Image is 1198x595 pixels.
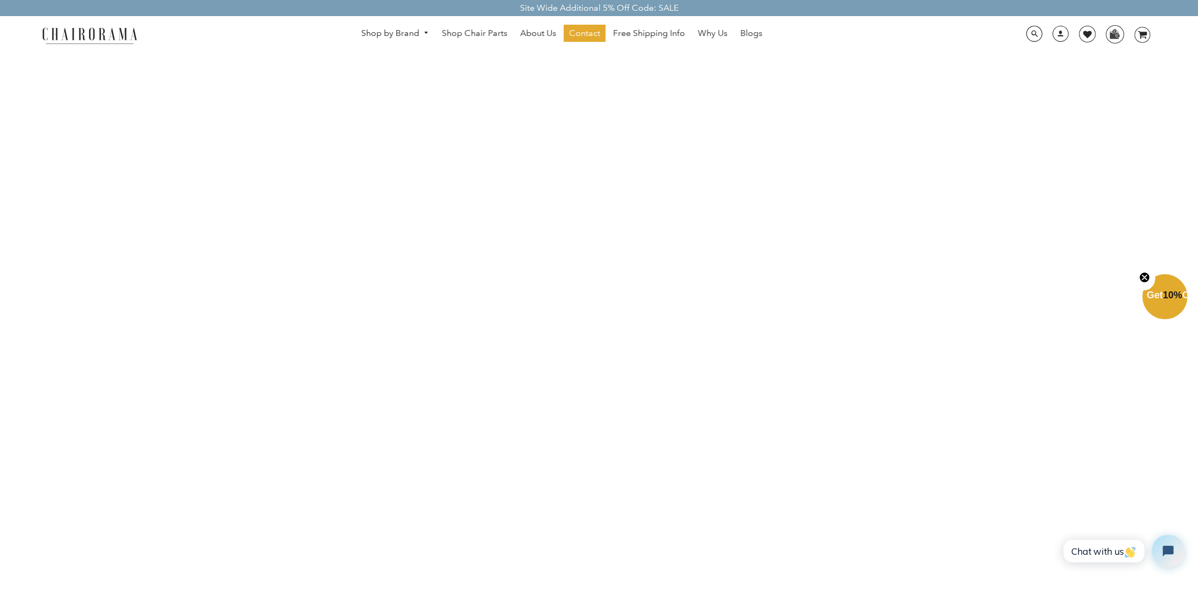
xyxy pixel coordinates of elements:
[569,28,600,39] span: Contact
[1163,290,1182,300] span: 10%
[36,26,143,45] img: chairorama
[740,28,762,39] span: Blogs
[1146,290,1196,300] span: Get Off
[613,28,685,39] span: Free Shipping Info
[356,25,434,42] a: Shop by Brand
[608,25,690,42] a: Free Shipping Info
[189,25,934,45] nav: DesktopNavigation
[520,28,556,39] span: About Us
[692,25,733,42] a: Why Us
[442,28,507,39] span: Shop Chair Parts
[515,25,561,42] a: About Us
[1134,266,1155,290] button: Close teaser
[698,28,727,39] span: Why Us
[1142,275,1187,320] div: Get10%OffClose teaser
[1051,526,1193,576] iframe: Tidio Chat
[436,25,513,42] a: Shop Chair Parts
[1106,26,1123,42] img: WhatsApp_Image_2024-07-12_at_16.23.01.webp
[735,25,768,42] a: Blogs
[564,25,605,42] a: Contact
